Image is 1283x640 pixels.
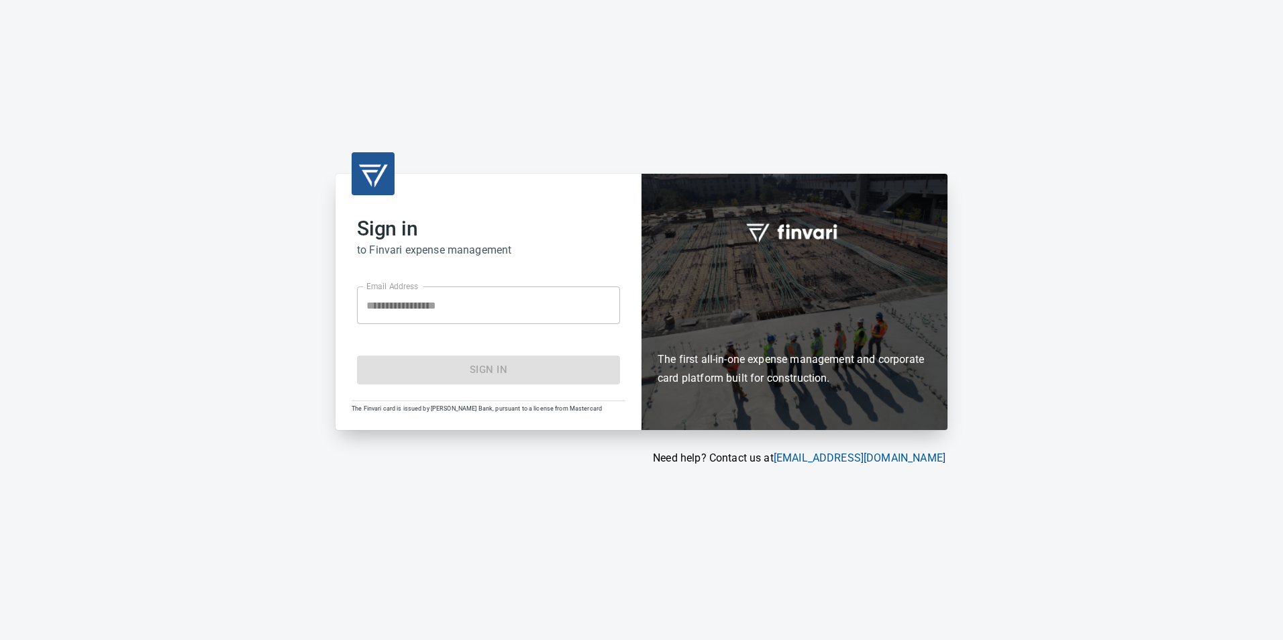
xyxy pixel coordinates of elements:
p: Need help? Contact us at [336,450,945,466]
h6: to Finvari expense management [357,241,620,260]
a: [EMAIL_ADDRESS][DOMAIN_NAME] [774,451,945,464]
img: transparent_logo.png [357,158,389,190]
h2: Sign in [357,217,620,241]
div: Finvari [641,174,947,429]
img: fullword_logo_white.png [744,216,845,247]
h6: The first all-in-one expense management and corporate card platform built for construction. [658,272,931,388]
span: The Finvari card is issued by [PERSON_NAME] Bank, pursuant to a license from Mastercard [352,405,602,412]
